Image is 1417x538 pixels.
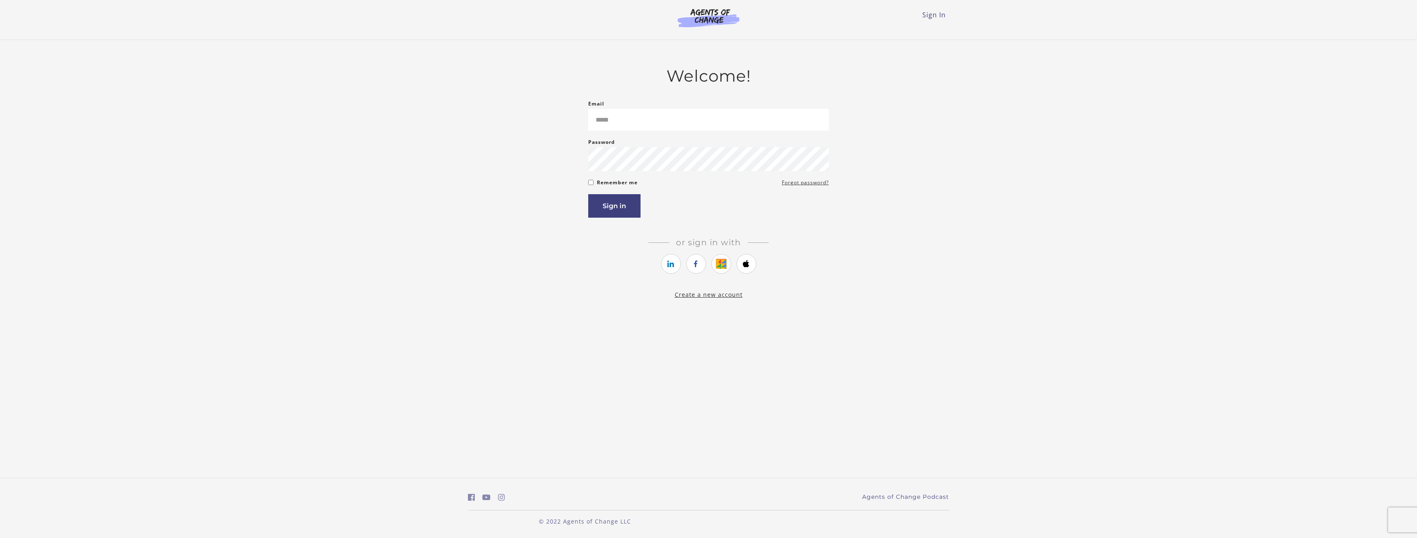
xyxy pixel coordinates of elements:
p: © 2022 Agents of Change LLC [468,517,702,526]
a: https://courses.thinkific.com/users/auth/apple?ss%5Breferral%5D=&ss%5Buser_return_to%5D=&ss%5Bvis... [737,254,756,274]
a: Create a new account [675,291,743,298]
label: Remember me [597,178,638,188]
i: https://www.facebook.com/groups/aswbtestprep (Open in a new window) [468,493,475,501]
a: https://courses.thinkific.com/users/auth/facebook?ss%5Breferral%5D=&ss%5Buser_return_to%5D=&ss%5B... [686,254,706,274]
label: Email [588,99,604,109]
a: https://www.instagram.com/agentsofchangeprep/ (Open in a new window) [498,491,505,503]
img: Agents of Change Logo [669,8,748,27]
button: Sign in [588,194,641,218]
label: If you are a human, ignore this field [588,194,595,432]
a: https://courses.thinkific.com/users/auth/linkedin?ss%5Breferral%5D=&ss%5Buser_return_to%5D=&ss%5B... [661,254,681,274]
label: Password [588,137,615,147]
a: Agents of Change Podcast [862,493,949,501]
span: Or sign in with [669,237,748,247]
a: https://www.facebook.com/groups/aswbtestprep (Open in a new window) [468,491,475,503]
a: Forgot password? [782,178,829,188]
i: https://www.youtube.com/c/AgentsofChangeTestPrepbyMeaganMitchell (Open in a new window) [482,493,491,501]
i: https://www.instagram.com/agentsofchangeprep/ (Open in a new window) [498,493,505,501]
h2: Welcome! [588,66,829,86]
a: Sign In [922,10,946,19]
a: https://www.youtube.com/c/AgentsofChangeTestPrepbyMeaganMitchell (Open in a new window) [482,491,491,503]
a: https://courses.thinkific.com/users/auth/google?ss%5Breferral%5D=&ss%5Buser_return_to%5D=&ss%5Bvi... [711,254,731,274]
